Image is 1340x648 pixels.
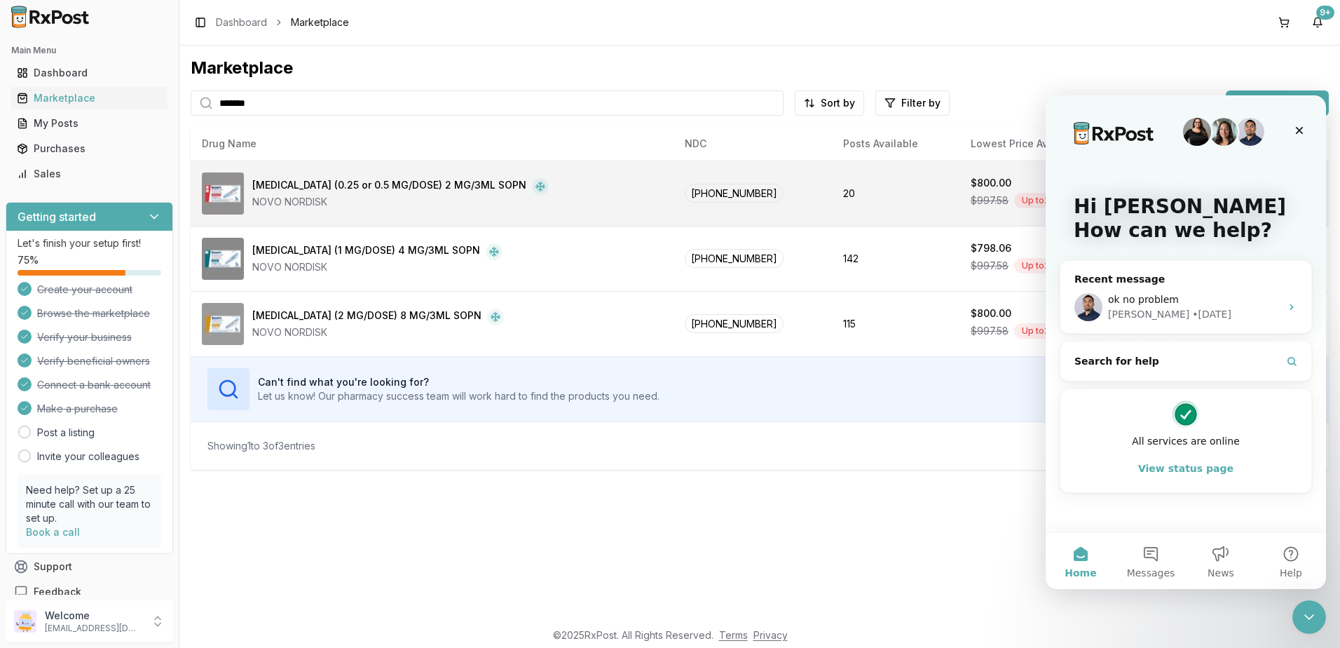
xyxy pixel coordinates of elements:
[1251,95,1320,112] span: List new post
[18,208,96,225] h3: Getting started
[6,87,173,109] button: Marketplace
[6,62,173,84] button: Dashboard
[45,623,142,634] p: [EMAIL_ADDRESS][DOMAIN_NAME]
[674,127,832,161] th: NDC
[258,375,659,389] h3: Can't find what you're looking for?
[291,15,349,29] span: Marketplace
[37,426,95,440] a: Post a listing
[6,137,173,160] button: Purchases
[14,610,36,633] img: User avatar
[971,259,1009,273] span: $997.58
[252,325,504,339] div: NOVO NORDISK
[202,173,244,215] img: Ozempic (0.25 or 0.5 MG/DOSE) 2 MG/3ML SOPN
[37,283,132,297] span: Create your account
[252,178,526,195] div: [MEDICAL_DATA] (0.25 or 0.5 MG/DOSE) 2 MG/3ML SOPN
[1014,193,1086,208] div: Up to 20 % off
[6,163,173,185] button: Sales
[1306,11,1329,34] button: 9+
[753,629,788,641] a: Privacy
[17,91,162,105] div: Marketplace
[795,90,864,116] button: Sort by
[37,330,132,344] span: Verify your business
[202,303,244,345] img: Ozempic (2 MG/DOSE) 8 MG/3ML SOPN
[1046,95,1326,589] iframe: Intercom live chat
[11,161,167,187] a: Sales
[18,236,161,250] p: Let's finish your setup first!
[821,96,855,110] span: Sort by
[207,439,315,453] div: Showing 1 to 3 of 3 entries
[875,90,950,116] button: Filter by
[959,127,1140,161] th: Lowest Price Available
[832,161,959,226] td: 20
[685,314,784,333] span: [PHONE_NUMBER]
[37,378,151,392] span: Connect a bank account
[258,389,659,403] p: Let us know! Our pharmacy success team will work hard to find the products you need.
[252,260,502,274] div: NOVO NORDISK
[45,609,142,623] p: Welcome
[252,243,480,260] div: [MEDICAL_DATA] (1 MG/DOSE) 4 MG/3ML SOPN
[37,354,150,368] span: Verify beneficial owners
[34,585,81,599] span: Feedback
[971,324,1009,338] span: $997.58
[17,167,162,181] div: Sales
[971,194,1009,208] span: $997.58
[18,253,39,267] span: 75 %
[191,127,674,161] th: Drug Name
[1316,6,1334,20] div: 9+
[971,306,1011,320] div: $800.00
[832,291,959,356] td: 115
[11,86,167,111] a: Marketplace
[202,238,244,280] img: Ozempic (1 MG/DOSE) 4 MG/3ML SOPN
[6,554,173,579] button: Support
[17,116,162,130] div: My Posts
[26,526,80,538] a: Book a call
[832,127,959,161] th: Posts Available
[11,45,167,56] h2: Main Menu
[191,57,1329,79] div: Marketplace
[216,15,267,29] a: Dashboard
[37,306,150,320] span: Browse the marketplace
[11,60,167,86] a: Dashboard
[685,184,784,203] span: [PHONE_NUMBER]
[971,241,1011,255] div: $798.06
[216,15,349,29] nav: breadcrumb
[6,6,95,28] img: RxPost Logo
[26,483,153,525] p: Need help? Set up a 25 minute call with our team to set up.
[11,111,167,136] a: My Posts
[6,112,173,135] button: My Posts
[37,450,139,464] a: Invite your colleagues
[37,402,118,416] span: Make a purchase
[719,629,748,641] a: Terms
[17,142,162,156] div: Purchases
[252,195,549,209] div: NOVO NORDISK
[1014,323,1086,339] div: Up to 20 % off
[6,579,173,605] button: Feedback
[832,226,959,291] td: 142
[252,309,481,325] div: [MEDICAL_DATA] (2 MG/DOSE) 8 MG/3ML SOPN
[971,176,1011,190] div: $800.00
[685,249,784,268] span: [PHONE_NUMBER]
[17,66,162,80] div: Dashboard
[1292,600,1326,634] iframe: Intercom live chat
